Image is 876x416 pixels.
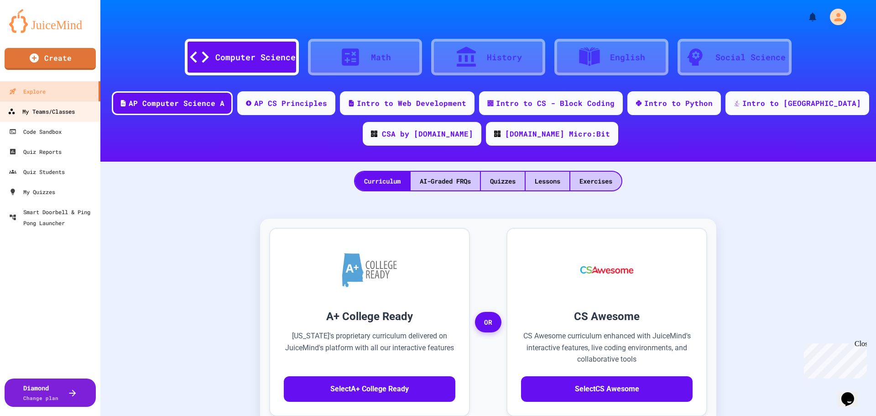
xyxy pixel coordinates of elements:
[838,379,867,407] iframe: chat widget
[494,131,501,137] img: CODE_logo_RGB.png
[571,242,643,297] img: CS Awesome
[4,4,63,58] div: Chat with us now!Close
[9,126,62,137] div: Code Sandbox
[411,172,480,190] div: AI-Graded FRQs
[355,172,410,190] div: Curriculum
[284,308,455,325] h3: A+ College Ready
[371,51,391,63] div: Math
[254,98,327,109] div: AP CS Principles
[215,51,296,63] div: Computer Science
[610,51,645,63] div: English
[9,146,62,157] div: Quiz Reports
[9,166,65,177] div: Quiz Students
[644,98,713,109] div: Intro to Python
[570,172,621,190] div: Exercises
[5,379,96,407] button: DiamondChange plan
[521,308,693,325] h3: CS Awesome
[715,51,786,63] div: Social Science
[382,128,473,139] div: CSA by [DOMAIN_NAME]
[357,98,466,109] div: Intro to Web Development
[800,340,867,379] iframe: chat widget
[371,131,377,137] img: CODE_logo_RGB.png
[9,206,97,228] div: Smart Doorbell & Ping Pong Launcher
[526,172,569,190] div: Lessons
[496,98,615,109] div: Intro to CS - Block Coding
[9,86,46,97] div: Explore
[284,376,455,402] button: SelectA+ College Ready
[129,98,224,109] div: AP Computer Science A
[475,312,501,333] span: OR
[9,9,91,33] img: logo-orange.svg
[487,51,522,63] div: History
[23,383,58,402] div: Diamond
[5,48,96,70] a: Create
[742,98,861,109] div: Intro to [GEOGRAPHIC_DATA]
[820,6,849,27] div: My Account
[481,172,525,190] div: Quizzes
[521,376,693,402] button: SelectCS Awesome
[23,395,58,401] span: Change plan
[342,253,397,287] img: A+ College Ready
[9,186,55,197] div: My Quizzes
[284,330,455,365] p: [US_STATE]'s proprietary curriculum delivered on JuiceMind's platform with all our interactive fe...
[505,128,610,139] div: [DOMAIN_NAME] Micro:Bit
[521,330,693,365] p: CS Awesome curriculum enhanced with JuiceMind's interactive features, live coding environments, a...
[8,106,75,117] div: My Teams/Classes
[790,9,820,25] div: My Notifications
